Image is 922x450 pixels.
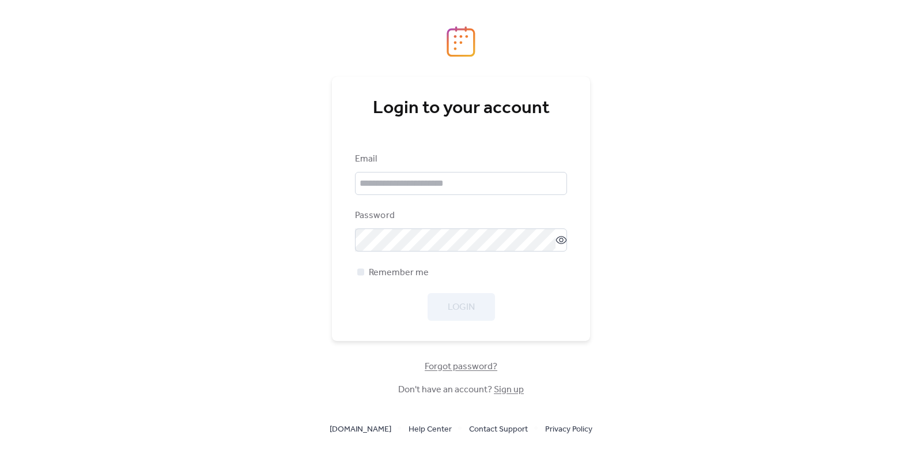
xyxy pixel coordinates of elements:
a: Contact Support [469,422,528,436]
img: logo [447,26,475,57]
span: Contact Support [469,423,528,437]
span: [DOMAIN_NAME] [330,423,391,437]
span: Don't have an account? [398,383,524,397]
a: Help Center [409,422,452,436]
span: Remember me [369,266,429,280]
a: Sign up [494,381,524,399]
span: Privacy Policy [545,423,592,437]
a: Privacy Policy [545,422,592,436]
span: Help Center [409,423,452,437]
div: Email [355,152,565,166]
span: Forgot password? [425,360,497,374]
a: Forgot password? [425,363,497,370]
div: Password [355,209,565,223]
a: [DOMAIN_NAME] [330,422,391,436]
div: Login to your account [355,97,567,120]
